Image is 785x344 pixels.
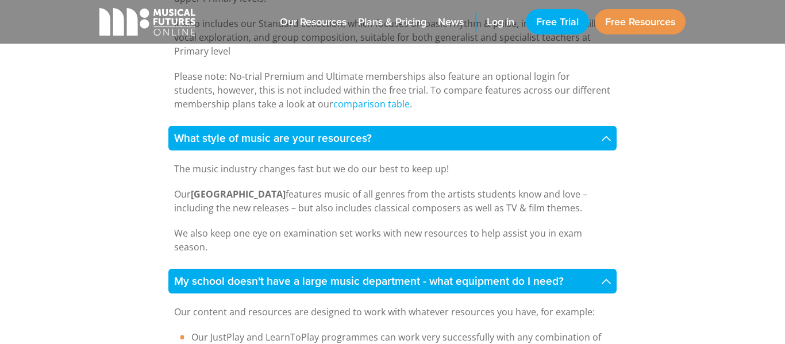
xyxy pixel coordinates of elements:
h4: What style of music are your resources? [168,126,617,150]
p: Our features music of all genres from the artists students know and love – including the new rele... [174,187,611,215]
a: comparison table [333,98,410,111]
p: Our content and resources are designed to work with whatever resources you have, for example: [174,305,611,319]
strong: [GEOGRAPHIC_DATA] [191,188,286,200]
p: The music industry changes fast but we do our best to keep up! [174,162,611,176]
span: Plans & Pricing [358,14,426,30]
a: Free Trial [526,9,589,34]
span: Our Resources [280,14,347,30]
span: News [438,14,464,30]
span: Log in [487,14,514,30]
a: Free Resources [595,9,686,34]
h4: My school doesn't have a large music department - what equipment do I need? [168,269,617,293]
p: Please note: No-trial Premium and Ultimate memberships also feature an optional login for student... [174,69,611,111]
p: We also keep one eye on examination set works with new resources to help assist you in exam season. [174,226,611,254]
